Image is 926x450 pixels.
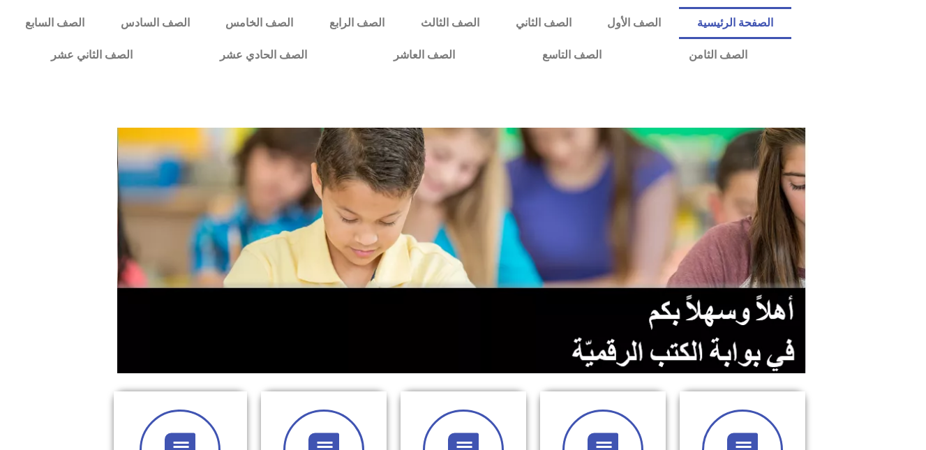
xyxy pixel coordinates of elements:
[207,7,311,39] a: الصف الخامس
[403,7,498,39] a: الصف الثالث
[176,39,350,71] a: الصف الحادي عشر
[499,39,645,71] a: الصف التاسع
[7,7,103,39] a: الصف السابع
[498,7,590,39] a: الصف الثاني
[311,7,403,39] a: الصف الرابع
[679,7,791,39] a: الصفحة الرئيسية
[7,39,176,71] a: الصف الثاني عشر
[645,39,791,71] a: الصف الثامن
[589,7,679,39] a: الصف الأول
[103,7,208,39] a: الصف السادس
[350,39,499,71] a: الصف العاشر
